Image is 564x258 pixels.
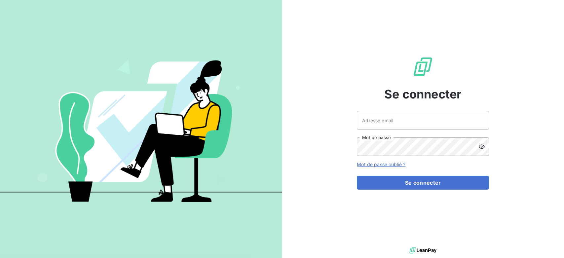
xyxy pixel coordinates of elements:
[412,56,433,77] img: Logo LeanPay
[357,176,489,190] button: Se connecter
[384,85,462,103] span: Se connecter
[357,111,489,129] input: placeholder
[409,245,436,255] img: logo
[357,162,405,167] a: Mot de passe oublié ?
